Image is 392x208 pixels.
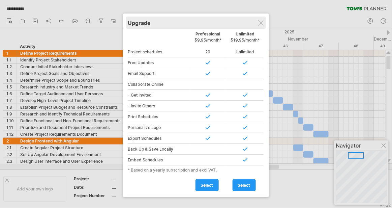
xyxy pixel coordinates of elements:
[128,47,189,57] div: Project schedules
[128,17,264,29] div: Upgrade
[189,47,227,57] div: 20
[128,167,264,173] div: * Based on a yearly subscription and excl VAT.
[128,144,189,155] div: Back Up & Save Locally
[194,37,221,43] span: $9,95/month*
[128,90,189,101] div: - Get Invited
[238,183,250,188] span: select
[128,68,189,79] div: Email Support
[201,183,213,188] span: select
[128,101,189,111] div: - Invite Others
[227,47,264,57] div: Unlimited
[128,155,189,165] div: Embed Schedules
[233,179,256,191] a: select
[195,179,219,191] a: select
[128,79,189,90] div: Collaborate Online
[128,122,189,133] div: Personalize Logo
[227,31,264,46] div: Unlimited
[128,133,189,144] div: Export Schedules
[231,37,260,43] span: $19,95/month*
[189,31,227,46] div: Professional
[128,111,189,122] div: Print Schedules
[128,57,189,68] div: Free Updates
